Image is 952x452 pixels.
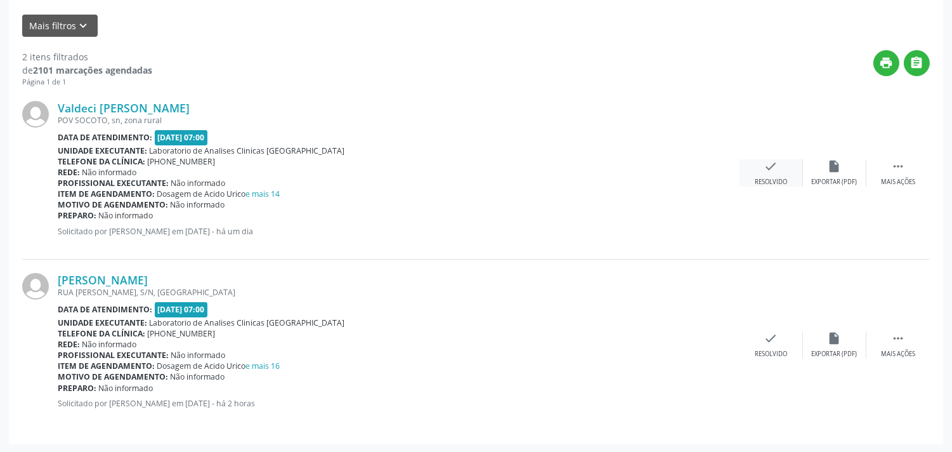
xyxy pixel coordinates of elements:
[881,178,915,187] div: Mais ações
[58,350,169,361] b: Profissional executante:
[880,56,894,70] i: print
[755,350,787,359] div: Resolvido
[58,115,740,126] div: POV SOCOTO, sn, zona rural
[58,287,740,298] div: RUA [PERSON_NAME], S/N, [GEOGRAPHIC_DATA]
[150,317,345,328] span: Laboratorio de Analises Clinicas [GEOGRAPHIC_DATA]
[148,156,216,167] span: [PHONE_NUMBER]
[881,350,915,359] div: Mais ações
[33,64,152,76] strong: 2101 marcações agendadas
[755,178,787,187] div: Resolvido
[58,371,168,382] b: Motivo de agendamento:
[58,132,152,143] b: Data de atendimento:
[22,273,49,300] img: img
[157,189,280,199] span: Dosagem de Acido Urico
[99,210,153,221] span: Não informado
[58,328,145,339] b: Telefone da clínica:
[77,19,91,33] i: keyboard_arrow_down
[148,328,216,339] span: [PHONE_NUMBER]
[58,273,148,287] a: [PERSON_NAME]
[58,398,740,409] p: Solicitado por [PERSON_NAME] em [DATE] - há 2 horas
[58,199,168,210] b: Motivo de agendamento:
[910,56,924,70] i: 
[828,331,842,345] i: insert_drive_file
[82,167,137,178] span: Não informado
[171,350,226,361] span: Não informado
[891,159,905,173] i: 
[157,361,280,371] span: Dosagem de Acido Urico
[171,371,225,382] span: Não informado
[155,302,208,317] span: [DATE] 07:00
[812,178,857,187] div: Exportar (PDF)
[58,383,96,394] b: Preparo:
[58,210,96,221] b: Preparo:
[891,331,905,345] i: 
[904,50,930,76] button: 
[99,383,153,394] span: Não informado
[58,101,190,115] a: Valdeci [PERSON_NAME]
[58,145,147,156] b: Unidade executante:
[58,226,740,237] p: Solicitado por [PERSON_NAME] em [DATE] - há um dia
[246,361,280,371] a: e mais 16
[22,63,152,77] div: de
[155,130,208,145] span: [DATE] 07:00
[58,317,147,328] b: Unidade executante:
[58,304,152,315] b: Data de atendimento:
[764,159,778,173] i: check
[58,178,169,189] b: Profissional executante:
[58,156,145,167] b: Telefone da clínica:
[58,361,155,371] b: Item de agendamento:
[873,50,899,76] button: print
[828,159,842,173] i: insert_drive_file
[171,199,225,210] span: Não informado
[22,15,98,37] button: Mais filtroskeyboard_arrow_down
[171,178,226,189] span: Não informado
[22,101,49,128] img: img
[764,331,778,345] i: check
[82,339,137,350] span: Não informado
[58,189,155,199] b: Item de agendamento:
[812,350,857,359] div: Exportar (PDF)
[246,189,280,199] a: e mais 14
[22,50,152,63] div: 2 itens filtrados
[150,145,345,156] span: Laboratorio de Analises Clinicas [GEOGRAPHIC_DATA]
[58,339,80,350] b: Rede:
[58,167,80,178] b: Rede:
[22,77,152,88] div: Página 1 de 1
